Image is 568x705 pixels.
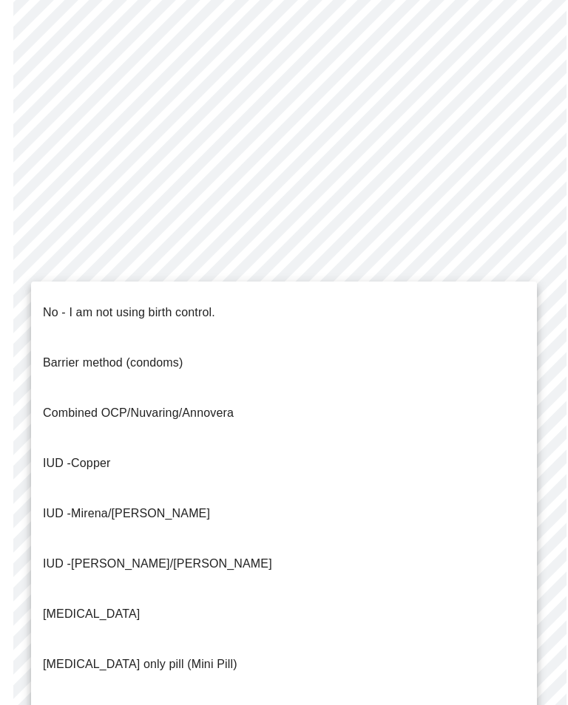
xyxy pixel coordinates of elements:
span: IUD - [43,457,71,469]
p: Barrier method (condoms) [43,354,183,372]
p: Copper [43,454,110,472]
span: Mirena/[PERSON_NAME] [71,507,210,520]
span: IUD - [43,557,71,570]
p: IUD - [43,505,210,522]
p: [MEDICAL_DATA] [43,605,140,623]
p: [MEDICAL_DATA] only pill (Mini Pill) [43,655,237,673]
p: [PERSON_NAME]/[PERSON_NAME] [43,555,272,573]
p: Combined OCP/Nuvaring/Annovera [43,404,234,422]
p: No - I am not using birth control. [43,304,215,321]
